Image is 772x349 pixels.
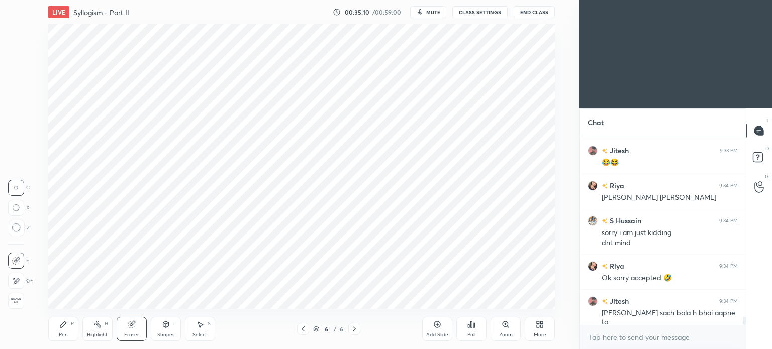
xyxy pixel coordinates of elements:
div: Zoom [499,332,513,337]
div: 9:34 PM [719,263,738,269]
button: CLASS SETTINGS [452,6,508,18]
h6: Jitesh [608,145,629,156]
div: Shapes [157,332,174,337]
div: Z [8,220,30,236]
div: Pen [59,332,68,337]
div: grid [580,136,746,325]
div: 9:33 PM [720,148,738,154]
div: E [8,253,29,269]
div: Ok sorry accepted 🤣 [602,273,738,283]
div: dnt mind [602,238,738,248]
h4: Syllogism - Part II [73,8,129,17]
div: H [105,321,108,326]
div: More [534,332,546,337]
img: no-rating-badge.077c3623.svg [602,183,608,189]
img: no-rating-badge.077c3623.svg [602,264,608,269]
div: X [8,200,30,216]
div: [PERSON_NAME] sach bola h bhai aapne to [602,308,738,327]
div: / [333,326,336,332]
p: T [766,117,769,124]
div: Highlight [87,332,108,337]
h6: S Hussain [608,215,641,226]
p: D [765,145,769,152]
div: Select [192,332,207,337]
div: P [71,321,74,326]
span: Erase all [9,297,24,304]
div: L [173,321,176,326]
div: [PERSON_NAME] [PERSON_NAME] [602,193,738,203]
img: 6ec543c3ec9c4428aa04ab86c63f5a1b.jpg [588,216,598,226]
img: no-rating-badge.077c3623.svg [602,218,608,224]
h6: Riya [608,180,624,191]
div: Poll [467,332,475,337]
img: no-rating-badge.077c3623.svg [602,148,608,154]
img: 9a58a05a9ad6482a82cd9b5ca215b066.jpg [588,261,598,271]
img: no-rating-badge.077c3623.svg [602,299,608,304]
div: S [208,321,211,326]
div: C [8,180,30,196]
div: sorry i am just kidding [602,228,738,238]
img: d7f6f82090714f009f0ac5cc46df560d.jpg [588,296,598,306]
div: 6 [321,326,331,332]
button: mute [410,6,446,18]
p: G [765,173,769,180]
div: 6 [338,324,344,333]
div: 9:34 PM [719,183,738,189]
div: LIVE [48,6,69,18]
div: 9:34 PM [719,218,738,224]
img: d7f6f82090714f009f0ac5cc46df560d.jpg [588,146,598,156]
span: mute [426,9,440,16]
img: 9a58a05a9ad6482a82cd9b5ca215b066.jpg [588,181,598,191]
h6: Jitesh [608,296,629,306]
div: Eraser [124,332,139,337]
div: E [8,273,33,289]
div: Add Slide [426,332,448,337]
button: End Class [514,6,555,18]
div: 😂😂 [602,158,738,168]
p: Chat [580,109,612,136]
h6: Riya [608,261,624,271]
div: 9:34 PM [719,298,738,304]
